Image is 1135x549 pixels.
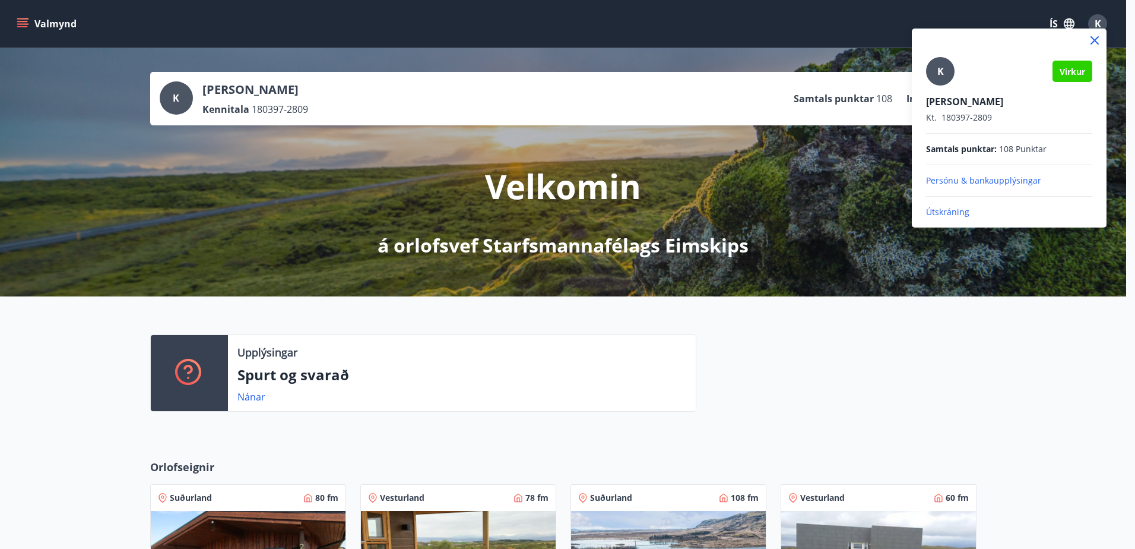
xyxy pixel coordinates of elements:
[926,143,997,155] span: Samtals punktar :
[926,112,937,123] span: Kt.
[1060,66,1085,77] span: Virkur
[999,143,1047,155] span: 108 Punktar
[926,206,1092,218] p: Útskráning
[926,175,1092,187] p: Persónu & bankaupplýsingar
[926,95,1092,108] p: [PERSON_NAME]
[926,112,1092,124] p: 180397-2809
[937,65,944,78] span: K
